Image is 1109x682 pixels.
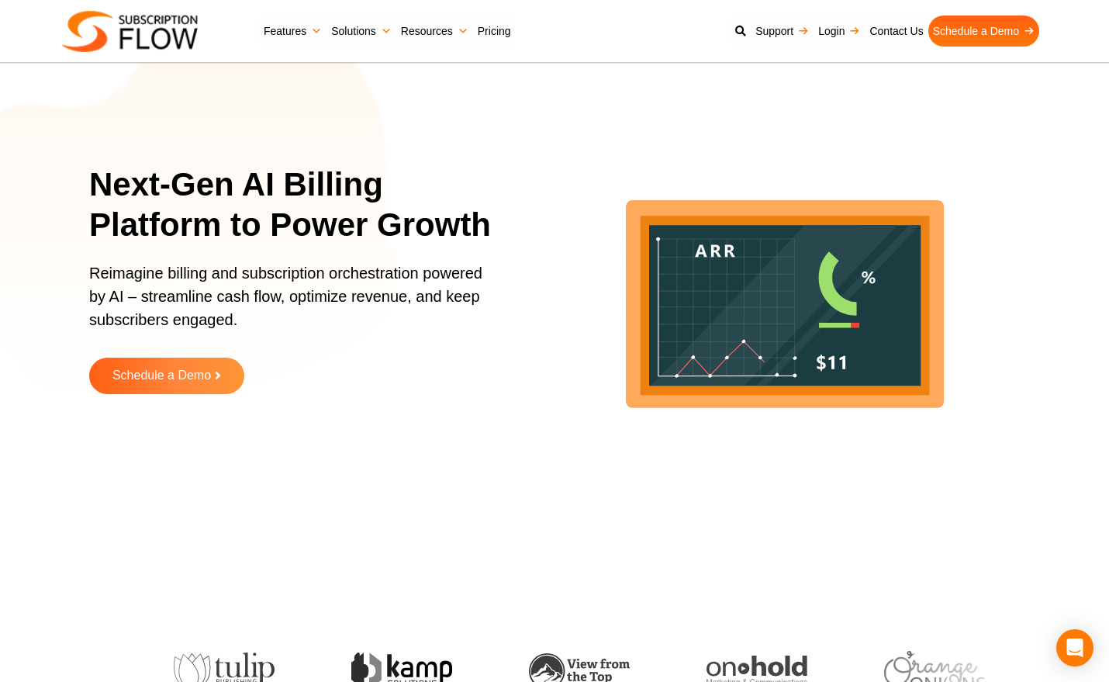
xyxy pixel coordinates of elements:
a: Solutions [326,16,396,47]
a: Contact Us [865,16,928,47]
a: Schedule a Demo [89,358,244,394]
h1: Next-Gen AI Billing Platform to Power Growth [89,164,512,246]
div: Open Intercom Messenger [1056,629,1093,666]
span: Schedule a Demo [112,369,211,383]
img: Subscriptionflow [62,11,198,52]
a: Resources [396,16,473,47]
a: Support [751,16,814,47]
a: Login [814,16,865,47]
a: Pricing [473,16,516,47]
p: Reimagine billing and subscription orchestration powered by AI – streamline cash flow, optimize r... [89,261,492,347]
a: Schedule a Demo [928,16,1039,47]
a: Features [259,16,326,47]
